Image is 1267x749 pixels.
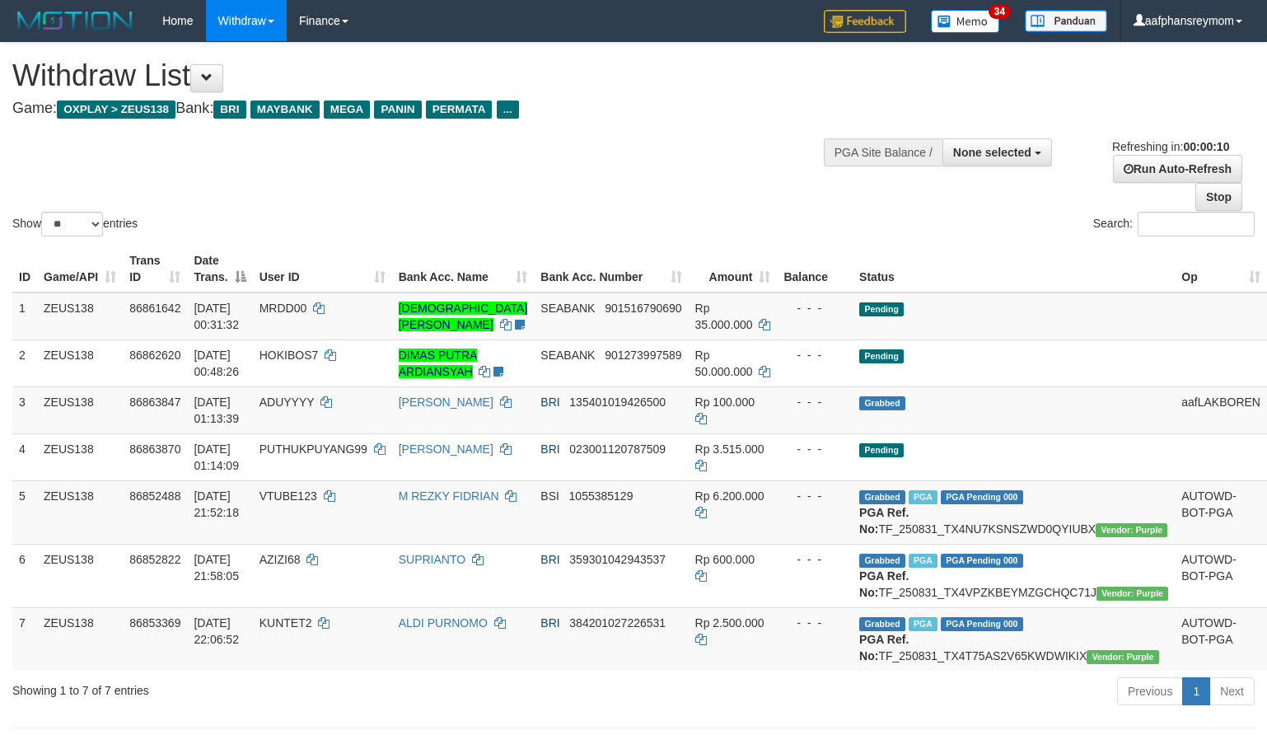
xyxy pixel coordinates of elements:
[569,489,633,503] span: Copy 1055385129 to clipboard
[213,101,245,119] span: BRI
[540,442,559,456] span: BRI
[783,441,846,457] div: - - -
[783,347,846,363] div: - - -
[689,246,778,293] th: Amount: activate to sort column ascending
[259,396,315,409] span: ADUYYYY
[1025,10,1107,32] img: panduan.png
[37,246,123,293] th: Game/API: activate to sort column ascending
[194,616,239,646] span: [DATE] 22:06:52
[540,349,595,362] span: SEABANK
[909,490,937,504] span: Marked by aafsolysreylen
[399,616,488,630] a: ALDI PURNOMO
[12,433,37,480] td: 4
[1175,607,1267,671] td: AUTOWD-BOT-PGA
[953,146,1031,159] span: None selected
[853,480,1175,544] td: TF_250831_TX4NU7KSNSZWD0QYIUBX
[12,59,828,92] h1: Withdraw List
[37,386,123,433] td: ZEUS138
[859,569,909,599] b: PGA Ref. No:
[569,616,666,630] span: Copy 384201027226531 to clipboard
[259,302,307,315] span: MRDD00
[605,349,681,362] span: Copy 901273997589 to clipboard
[1117,677,1183,705] a: Previous
[37,293,123,340] td: ZEUS138
[853,246,1175,293] th: Status
[859,506,909,536] b: PGA Ref. No:
[324,101,371,119] span: MEGA
[569,442,666,456] span: Copy 023001120787509 to clipboard
[129,616,180,630] span: 86853369
[194,489,239,519] span: [DATE] 21:52:18
[859,633,909,662] b: PGA Ref. No:
[824,138,942,166] div: PGA Site Balance /
[194,396,239,425] span: [DATE] 01:13:39
[1138,212,1255,236] input: Search:
[194,442,239,472] span: [DATE] 01:14:09
[37,339,123,386] td: ZEUS138
[129,553,180,566] span: 86852822
[194,349,239,378] span: [DATE] 00:48:26
[540,396,559,409] span: BRI
[12,544,37,607] td: 6
[859,396,905,410] span: Grabbed
[695,616,764,630] span: Rp 2.500.000
[695,442,764,456] span: Rp 3.515.000
[1087,650,1158,664] span: Vendor URL: https://trx4.1velocity.biz
[540,489,559,503] span: BSI
[129,489,180,503] span: 86852488
[540,302,595,315] span: SEABANK
[941,617,1023,631] span: PGA Pending
[259,616,312,630] span: KUNTET2
[1175,246,1267,293] th: Op: activate to sort column ascending
[540,553,559,566] span: BRI
[37,607,123,671] td: ZEUS138
[859,349,904,363] span: Pending
[12,339,37,386] td: 2
[129,349,180,362] span: 86862620
[259,442,367,456] span: PUTHUKPUYANG99
[931,10,1000,33] img: Button%20Memo.svg
[859,302,904,316] span: Pending
[534,246,688,293] th: Bank Acc. Number: activate to sort column ascending
[941,490,1023,504] span: PGA Pending
[250,101,320,119] span: MAYBANK
[399,553,465,566] a: SUPRIANTO
[57,101,175,119] span: OXPLAY > ZEUS138
[392,246,535,293] th: Bank Acc. Name: activate to sort column ascending
[399,302,528,331] a: [DEMOGRAPHIC_DATA][PERSON_NAME]
[399,396,493,409] a: [PERSON_NAME]
[399,489,499,503] a: M REZKY FIDRIAN
[1096,587,1168,601] span: Vendor URL: https://trx4.1velocity.biz
[859,554,905,568] span: Grabbed
[1182,677,1210,705] a: 1
[989,4,1011,19] span: 34
[1195,183,1242,211] a: Stop
[259,553,301,566] span: AZIZI68
[909,617,937,631] span: Marked by aaftrukkakada
[129,442,180,456] span: 86863870
[399,442,493,456] a: [PERSON_NAME]
[129,302,180,315] span: 86861642
[1209,677,1255,705] a: Next
[695,349,753,378] span: Rp 50.000.000
[909,554,937,568] span: Marked by aaftrukkakada
[259,349,319,362] span: HOKIBOS7
[374,101,421,119] span: PANIN
[426,101,493,119] span: PERMATA
[12,101,828,117] h4: Game: Bank:
[37,480,123,544] td: ZEUS138
[1175,544,1267,607] td: AUTOWD-BOT-PGA
[12,676,516,699] div: Showing 1 to 7 of 7 entries
[824,10,906,33] img: Feedback.jpg
[129,396,180,409] span: 86863847
[194,302,239,331] span: [DATE] 00:31:32
[777,246,853,293] th: Balance
[853,544,1175,607] td: TF_250831_TX4VPZKBEYMZGCHQC71J
[12,212,138,236] label: Show entries
[399,349,478,378] a: DIMAS PUTRA ARDIANSYAH
[569,396,666,409] span: Copy 135401019426500 to clipboard
[695,396,755,409] span: Rp 100.000
[37,433,123,480] td: ZEUS138
[859,443,904,457] span: Pending
[1093,212,1255,236] label: Search:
